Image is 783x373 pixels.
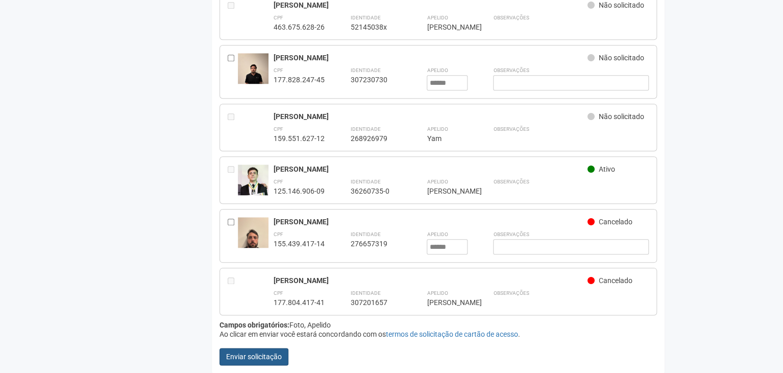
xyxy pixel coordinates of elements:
[493,67,529,73] strong: Observações
[599,165,615,173] span: Ativo
[350,134,401,143] div: 268926979
[350,126,380,132] strong: Identidade
[350,179,380,184] strong: Identidade
[274,67,283,73] strong: CPF
[238,217,268,258] img: user.jpg
[427,22,468,32] div: [PERSON_NAME]
[427,231,448,237] strong: Apelido
[274,276,588,285] div: [PERSON_NAME]
[274,22,325,32] div: 463.675.628-26
[427,179,448,184] strong: Apelido
[493,15,529,20] strong: Observações
[350,22,401,32] div: 52145038x
[350,67,380,73] strong: Identidade
[427,298,468,307] div: [PERSON_NAME]
[599,54,644,62] span: Não solicitado
[427,15,448,20] strong: Apelido
[274,231,283,237] strong: CPF
[350,75,401,84] div: 307230730
[350,231,380,237] strong: Identidade
[274,217,588,226] div: [PERSON_NAME]
[274,298,325,307] div: 177.804.417-41
[238,53,268,94] img: user.jpg
[274,165,588,174] div: [PERSON_NAME]
[219,348,288,365] button: Enviar solicitação
[599,112,644,121] span: Não solicitado
[350,298,401,307] div: 307201657
[427,126,448,132] strong: Apelido
[350,186,401,196] div: 36260735-0
[385,330,518,338] a: termos de solicitação de cartão de acesso
[274,15,283,20] strong: CPF
[274,290,283,296] strong: CPF
[228,165,238,196] div: Entre em contato com a Aministração para solicitar o cancelamento ou 2a via
[427,134,468,143] div: Yam
[274,112,588,121] div: [PERSON_NAME]
[493,231,529,237] strong: Observações
[238,165,268,196] img: user.jpg
[274,75,325,84] div: 177.828.247-45
[350,290,380,296] strong: Identidade
[274,1,588,10] div: [PERSON_NAME]
[274,179,283,184] strong: CPF
[219,330,657,339] div: Ao clicar em enviar você estará concordando com os .
[219,321,289,329] strong: Campos obrigatórios:
[493,290,529,296] strong: Observações
[493,179,529,184] strong: Observações
[427,67,448,73] strong: Apelido
[599,218,632,226] span: Cancelado
[350,15,380,20] strong: Identidade
[493,126,529,132] strong: Observações
[599,1,644,9] span: Não solicitado
[427,186,468,196] div: [PERSON_NAME]
[599,276,632,285] span: Cancelado
[219,320,657,330] div: Foto, Apelido
[350,239,401,248] div: 276657319
[274,53,588,62] div: [PERSON_NAME]
[274,126,283,132] strong: CPF
[427,290,448,296] strong: Apelido
[274,239,325,248] div: 155.439.417-14
[274,134,325,143] div: 159.551.627-12
[274,186,325,196] div: 125.146.906-09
